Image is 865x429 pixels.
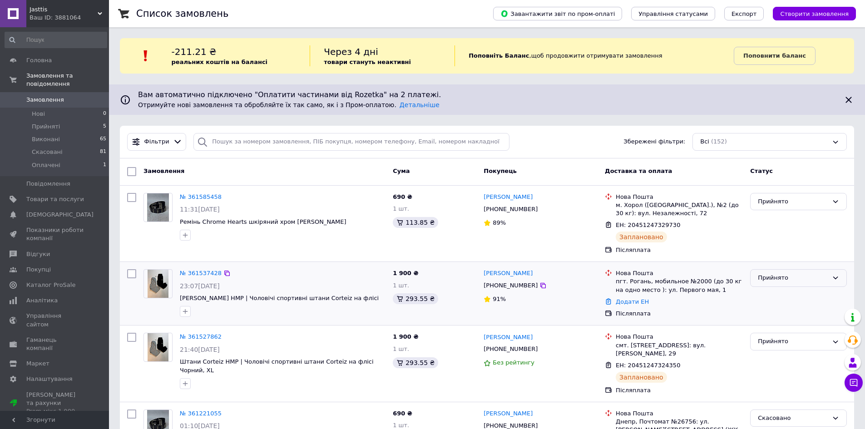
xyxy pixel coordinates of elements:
[616,201,743,217] div: м. Хорол ([GEOGRAPHIC_DATA].), №2 (до 30 кг): вул. Незалежності, 72
[136,8,228,19] h1: Список замовлень
[30,5,98,14] span: Jasttis
[500,10,615,18] span: Завантажити звіт по пром-оплаті
[623,138,685,146] span: Збережені фільтри:
[148,270,169,298] img: Фото товару
[393,270,418,276] span: 1 900 ₴
[26,72,109,88] span: Замовлення та повідомлення
[100,135,106,143] span: 65
[103,161,106,169] span: 1
[180,333,222,340] a: № 361527862
[180,218,346,225] a: Ремінь Chrome Hearts шкіряний хром [PERSON_NAME]
[324,59,411,65] b: товари стануть неактивні
[616,277,743,294] div: пгт. Рогань, мобильное №2000 (до 30 кг на одно место ): ул. Первого мая, 1
[180,282,220,290] span: 23:07[DATE]
[616,298,649,305] a: Додати ЕН
[469,52,529,59] b: Поповніть Баланс
[616,193,743,201] div: Нова Пошта
[616,310,743,318] div: Післяплата
[32,148,63,156] span: Скасовані
[393,357,438,368] div: 293.55 ₴
[32,135,60,143] span: Виконані
[180,206,220,213] span: 11:31[DATE]
[138,101,440,108] span: Отримуйте нові замовлення та обробляйте їх так само, як і з Пром-оплатою.
[845,374,863,392] button: Чат з покупцем
[743,52,806,59] b: Поповнити баланс
[780,10,849,17] span: Створити замовлення
[638,10,708,17] span: Управління статусами
[26,266,51,274] span: Покупці
[455,45,734,66] div: , щоб продовжити отримувати замовлення
[764,10,856,17] a: Створити замовлення
[616,372,667,383] div: Заплановано
[143,193,173,222] a: Фото товару
[616,269,743,277] div: Нова Пошта
[26,296,58,305] span: Аналітика
[26,360,49,368] span: Маркет
[100,148,106,156] span: 81
[143,168,184,174] span: Замовлення
[26,226,84,242] span: Показники роботи компанії
[393,217,438,228] div: 113.85 ₴
[393,345,409,352] span: 1 шт.
[147,193,169,222] img: Фото товару
[393,168,410,174] span: Cума
[616,222,680,228] span: ЕН: 20451247329730
[631,7,715,20] button: Управління статусами
[616,362,680,369] span: ЕН: 20451247324350
[724,7,764,20] button: Експорт
[26,375,73,383] span: Налаштування
[393,293,438,304] div: 293.55 ₴
[193,133,509,151] input: Пошук за номером замовлення, ПІБ покупця, номером телефону, Email, номером накладної
[172,46,217,57] span: -211.21 ₴
[26,407,84,415] div: Prom мікс 1 000
[148,333,169,361] img: Фото товару
[26,312,84,328] span: Управління сайтом
[26,180,70,188] span: Повідомлення
[493,219,506,226] span: 89%
[144,138,169,146] span: Фільтри
[484,168,517,174] span: Покупець
[26,281,75,289] span: Каталог ProSale
[616,386,743,394] div: Післяплата
[180,270,222,276] a: № 361537428
[103,110,106,118] span: 0
[32,110,45,118] span: Нові
[484,333,533,342] a: [PERSON_NAME]
[138,90,836,100] span: Вам автоматично підключено "Оплатити частинами від Rozetka" на 2 платежі.
[758,337,828,346] div: Прийнято
[26,96,64,104] span: Замовлення
[180,193,222,200] a: № 361585458
[616,333,743,341] div: Нова Пошта
[484,193,533,202] a: [PERSON_NAME]
[393,333,418,340] span: 1 900 ₴
[758,414,828,423] div: Скасовано
[393,205,409,212] span: 1 шт.
[493,7,622,20] button: Завантажити звіт по пром-оплаті
[139,49,153,63] img: :exclamation:
[143,333,173,362] a: Фото товару
[393,422,409,429] span: 1 шт.
[734,47,816,65] a: Поповнити баланс
[393,193,412,200] span: 690 ₴
[484,409,533,418] a: [PERSON_NAME]
[773,7,856,20] button: Створити замовлення
[484,269,533,278] a: [PERSON_NAME]
[482,343,539,355] div: [PHONE_NUMBER]
[180,358,374,374] a: Штани Corteiz HMP | Чоловічі спортивні штани Corteiz на флісі Чорний, XL
[605,168,672,174] span: Доставка та оплата
[711,138,727,145] span: (152)
[180,410,222,417] a: № 361221055
[400,101,440,108] a: Детальніше
[758,273,828,283] div: Прийнято
[103,123,106,131] span: 5
[616,232,667,242] div: Заплановано
[180,295,379,301] span: [PERSON_NAME] HMP | Чоловічі спортивні штани Corteiz на флісі
[26,250,50,258] span: Відгуки
[172,59,268,65] b: реальних коштів на балансі
[732,10,757,17] span: Експорт
[700,138,709,146] span: Всі
[750,168,773,174] span: Статус
[482,280,539,291] div: [PHONE_NUMBER]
